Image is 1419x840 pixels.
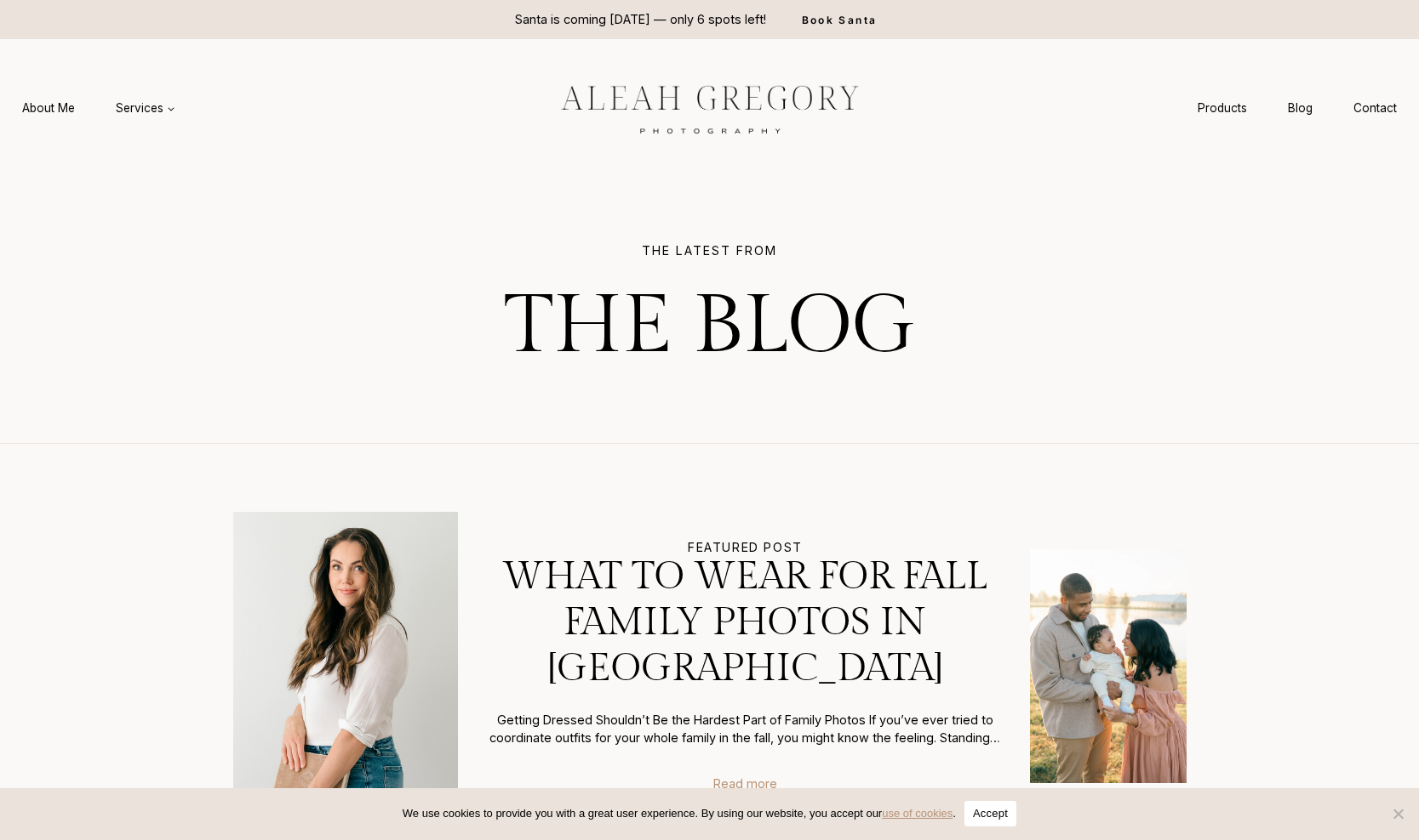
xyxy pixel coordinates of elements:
span: Services [116,99,175,116]
img: aleah gregory logo [518,72,901,144]
a: What to Wear for Fall Family Photos in [GEOGRAPHIC_DATA] [485,554,1006,691]
nav: Primary [2,93,196,124]
button: Accept [964,801,1016,826]
span: No [1389,805,1406,822]
a: Read more [713,775,777,793]
a: Products [1177,93,1267,124]
h5: FEATURED POST [485,540,1006,554]
p: Getting Dressed Shouldn’t Be the Hardest Part of Family Photos If you’ve ever tried to coordinate... [485,711,1006,747]
a: Services [95,93,196,124]
img: What to Wear for Fall Family Photos in Indianapolis [1030,549,1187,783]
h5: THE LATEST FROM [68,245,1351,270]
p: Santa is coming [DATE] — only 6 spots left! [515,10,766,29]
a: use of cookies [882,807,953,820]
a: Contact [1333,93,1417,124]
h1: THE BLOG [68,277,1351,375]
span: We use cookies to provide you with a great user experience. By using our website, you accept our . [403,805,956,822]
a: Blog [1267,93,1333,124]
nav: Secondary [1177,93,1417,124]
a: About Me [2,93,95,124]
